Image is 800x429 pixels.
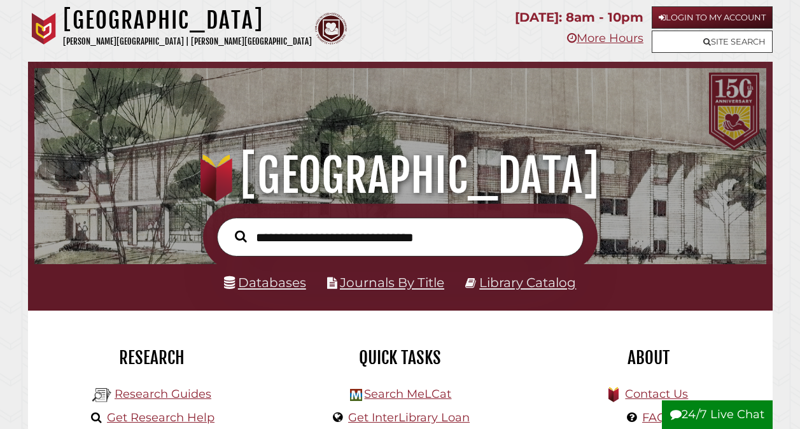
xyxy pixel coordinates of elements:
[115,387,211,401] a: Research Guides
[286,347,515,369] h2: Quick Tasks
[652,6,773,29] a: Login to My Account
[652,31,773,53] a: Site Search
[63,34,312,49] p: [PERSON_NAME][GEOGRAPHIC_DATA] | [PERSON_NAME][GEOGRAPHIC_DATA]
[567,31,643,45] a: More Hours
[315,13,347,45] img: Calvin Theological Seminary
[348,411,470,425] a: Get InterLibrary Loan
[364,387,451,401] a: Search MeLCat
[107,411,214,425] a: Get Research Help
[534,347,763,369] h2: About
[642,411,672,425] a: FAQs
[28,13,60,45] img: Calvin University
[92,386,111,405] img: Hekman Library Logo
[235,230,247,243] i: Search
[350,389,362,401] img: Hekman Library Logo
[479,275,576,290] a: Library Catalog
[228,227,253,246] button: Search
[340,275,444,290] a: Journals By Title
[63,6,312,34] h1: [GEOGRAPHIC_DATA]
[515,6,643,29] p: [DATE]: 8am - 10pm
[46,148,754,204] h1: [GEOGRAPHIC_DATA]
[625,387,688,401] a: Contact Us
[224,275,306,290] a: Databases
[38,347,267,369] h2: Research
